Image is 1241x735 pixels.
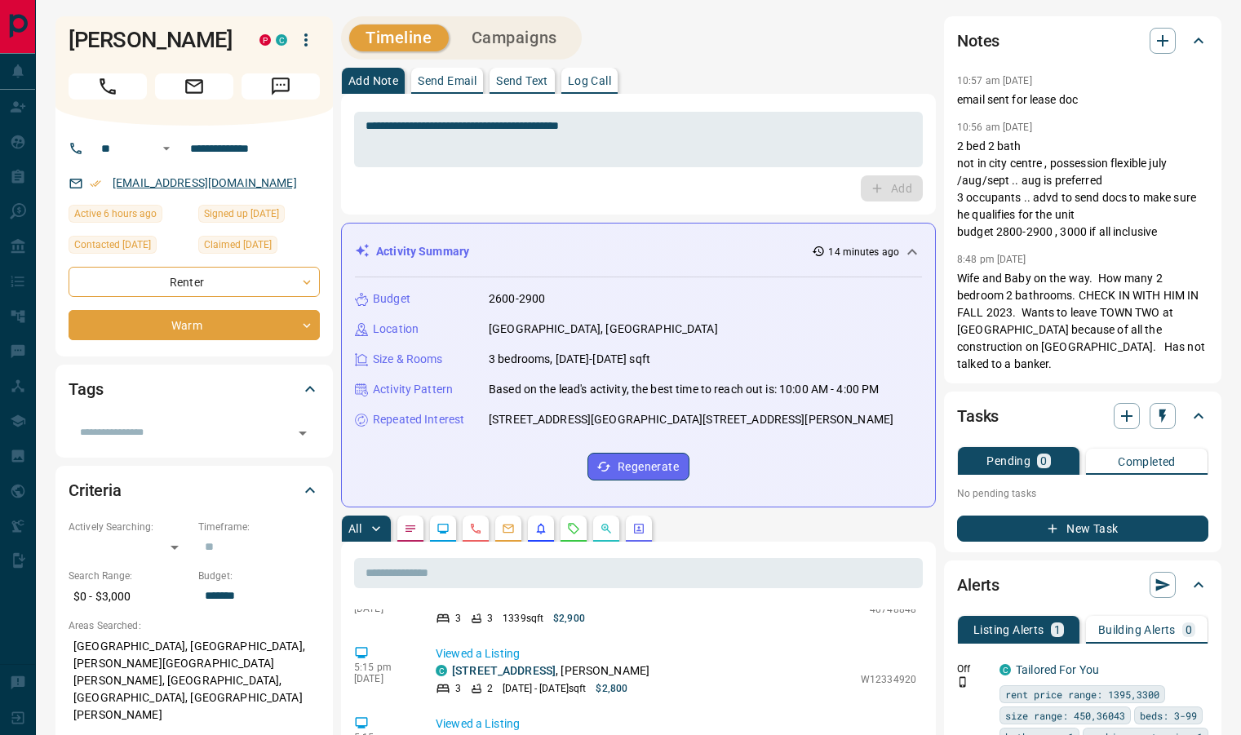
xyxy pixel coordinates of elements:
[957,676,968,688] svg: Push Notification Only
[455,611,461,626] p: 3
[373,411,464,428] p: Repeated Interest
[355,237,922,267] div: Activity Summary14 minutes ago
[1098,624,1176,635] p: Building Alerts
[489,411,893,428] p: [STREET_ADDRESS][GEOGRAPHIC_DATA][STREET_ADDRESS][PERSON_NAME]
[354,673,411,684] p: [DATE]
[198,569,320,583] p: Budget:
[69,569,190,583] p: Search Range:
[69,73,147,100] span: Call
[436,665,447,676] div: condos.ca
[973,624,1044,635] p: Listing Alerts
[204,206,279,222] span: Signed up [DATE]
[567,522,580,535] svg: Requests
[861,672,916,687] p: W12334920
[436,715,916,733] p: Viewed a Listing
[291,422,314,445] button: Open
[957,21,1208,60] div: Notes
[496,75,548,86] p: Send Text
[1040,455,1047,467] p: 0
[999,664,1011,675] div: condos.ca
[1054,624,1061,635] p: 1
[503,681,586,696] p: [DATE] - [DATE] sqft
[404,522,417,535] svg: Notes
[600,522,613,535] svg: Opportunities
[534,522,547,535] svg: Listing Alerts
[418,75,476,86] p: Send Email
[957,28,999,54] h2: Notes
[155,73,233,100] span: Email
[957,122,1032,133] p: 10:56 am [DATE]
[503,611,543,626] p: 1339 sqft
[69,370,320,409] div: Tags
[1140,707,1197,724] span: beds: 3-99
[957,516,1208,542] button: New Task
[587,453,689,480] button: Regenerate
[90,178,101,189] svg: Email Verified
[957,396,1208,436] div: Tasks
[69,267,320,297] div: Renter
[455,24,574,51] button: Campaigns
[69,471,320,510] div: Criteria
[455,681,461,696] p: 3
[436,645,916,662] p: Viewed a Listing
[113,176,297,189] a: [EMAIL_ADDRESS][DOMAIN_NAME]
[568,75,611,86] p: Log Call
[1016,663,1099,676] a: Tailored For You
[957,254,1026,265] p: 8:48 pm [DATE]
[69,618,320,633] p: Areas Searched:
[373,290,410,308] p: Budget
[957,403,999,429] h2: Tasks
[489,381,879,398] p: Based on the lead's activity, the best time to reach out is: 10:00 AM - 4:00 PM
[69,633,320,728] p: [GEOGRAPHIC_DATA], [GEOGRAPHIC_DATA], [PERSON_NAME][GEOGRAPHIC_DATA][PERSON_NAME], [GEOGRAPHIC_DA...
[489,321,718,338] p: [GEOGRAPHIC_DATA], [GEOGRAPHIC_DATA]
[354,662,411,673] p: 5:15 pm
[957,138,1208,241] p: 2 bed 2 bath not in city centre , possession flexible july /aug/sept .. aug is preferred 3 occupa...
[348,75,398,86] p: Add Note
[957,481,1208,506] p: No pending tasks
[373,321,419,338] p: Location
[69,205,190,228] div: Fri Aug 15 2025
[74,237,151,253] span: Contacted [DATE]
[349,24,449,51] button: Timeline
[986,455,1030,467] p: Pending
[632,522,645,535] svg: Agent Actions
[69,236,190,259] div: Mon Jun 24 2024
[376,243,469,260] p: Activity Summary
[957,572,999,598] h2: Alerts
[259,34,271,46] div: property.ca
[957,91,1208,108] p: email sent for lease doc
[553,611,585,626] p: $2,900
[487,611,493,626] p: 3
[74,206,157,222] span: Active 6 hours ago
[487,681,493,696] p: 2
[1186,624,1192,635] p: 0
[198,236,320,259] div: Mon Jun 24 2024
[69,376,103,402] h2: Tags
[348,523,361,534] p: All
[489,351,650,368] p: 3 bedrooms, [DATE]-[DATE] sqft
[469,522,482,535] svg: Calls
[204,237,272,253] span: Claimed [DATE]
[957,565,1208,604] div: Alerts
[276,34,287,46] div: condos.ca
[157,139,176,158] button: Open
[69,310,320,340] div: Warm
[437,522,450,535] svg: Lead Browsing Activity
[870,602,916,617] p: 40748848
[957,662,990,676] p: Off
[69,477,122,503] h2: Criteria
[373,381,453,398] p: Activity Pattern
[957,270,1208,373] p: Wife and Baby on the way. How many 2 bedroom 2 bathrooms. CHECK IN WITH HIM IN FALL 2023. Wants t...
[957,75,1032,86] p: 10:57 am [DATE]
[489,290,545,308] p: 2600-2900
[198,205,320,228] div: Wed Jul 04 2018
[242,73,320,100] span: Message
[502,522,515,535] svg: Emails
[69,520,190,534] p: Actively Searching:
[69,27,235,53] h1: [PERSON_NAME]
[452,664,556,677] a: [STREET_ADDRESS]
[373,351,443,368] p: Size & Rooms
[1005,686,1159,702] span: rent price range: 1395,3300
[452,662,649,680] p: , [PERSON_NAME]
[1005,707,1125,724] span: size range: 450,36043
